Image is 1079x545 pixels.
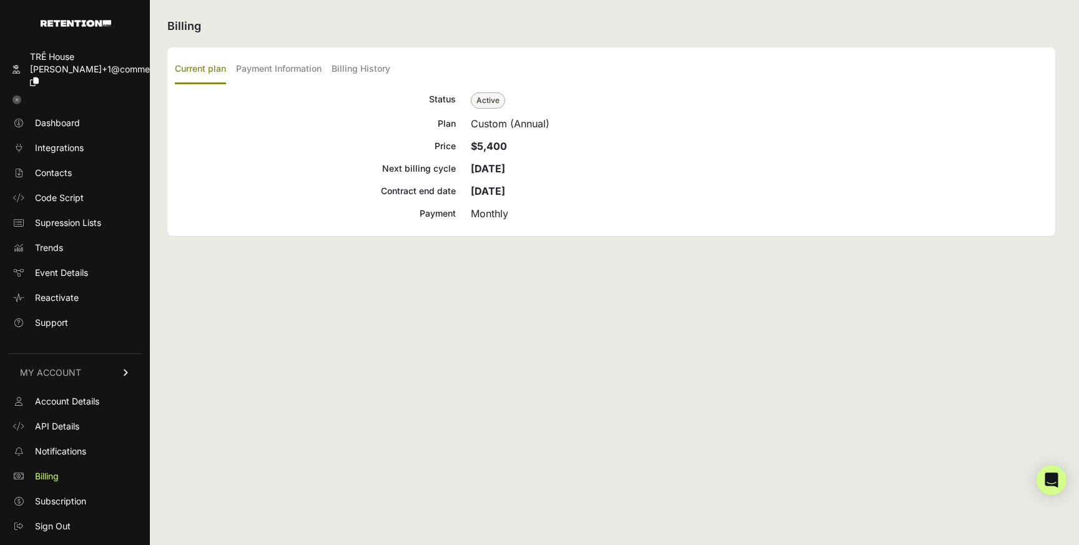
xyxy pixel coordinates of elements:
label: Payment Information [236,55,322,84]
div: Open Intercom Messenger [1037,465,1067,495]
label: Billing History [332,55,390,84]
a: Reactivate [7,288,142,308]
span: Notifications [35,445,86,458]
h2: Billing [167,17,1055,35]
span: API Details [35,420,79,433]
div: TRĒ House [30,51,165,63]
strong: [DATE] [471,162,505,175]
div: Payment [175,206,456,221]
span: Sign Out [35,520,71,533]
a: MY ACCOUNT [7,353,142,391]
div: Next billing cycle [175,161,456,176]
a: Contacts [7,163,142,183]
a: Supression Lists [7,213,142,233]
label: Current plan [175,55,226,84]
strong: [DATE] [471,185,505,197]
span: Integrations [35,142,84,154]
a: Support [7,313,142,333]
span: Active [471,92,505,109]
a: Notifications [7,441,142,461]
span: Event Details [35,267,88,279]
span: Supression Lists [35,217,101,229]
span: Support [35,317,68,329]
a: TRĒ House [PERSON_NAME]+1@commerc... [7,47,142,92]
a: Sign Out [7,516,142,536]
span: MY ACCOUNT [20,366,81,379]
span: Account Details [35,395,99,408]
div: Contract end date [175,184,456,199]
span: Subscription [35,495,86,508]
a: API Details [7,416,142,436]
a: Dashboard [7,113,142,133]
span: [PERSON_NAME]+1@commerc... [30,64,165,74]
div: Monthly [471,206,1048,221]
strong: $5,400 [471,140,507,152]
a: Billing [7,466,142,486]
span: Reactivate [35,292,79,304]
a: Subscription [7,491,142,511]
a: Account Details [7,391,142,411]
div: Status [175,92,456,109]
a: Trends [7,238,142,258]
a: Code Script [7,188,142,208]
a: Event Details [7,263,142,283]
span: Contacts [35,167,72,179]
div: Plan [175,116,456,131]
span: Code Script [35,192,84,204]
div: Price [175,139,456,154]
div: Custom (Annual) [471,116,1048,131]
span: Trends [35,242,63,254]
a: Integrations [7,138,142,158]
span: Billing [35,470,59,483]
span: Dashboard [35,117,80,129]
img: Retention.com [41,20,111,27]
